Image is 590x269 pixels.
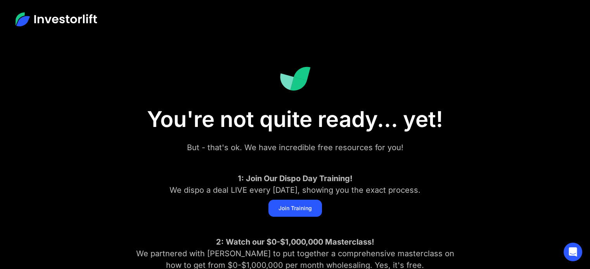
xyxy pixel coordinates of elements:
[128,173,462,196] div: We dispo a deal LIVE every [DATE], showing you the exact process.
[101,106,489,132] h1: You're not quite ready... yet!
[216,237,374,247] strong: 2: Watch our $0-$1,000,000 Masterclass!
[280,67,311,91] img: Investorlift Dashboard
[238,174,353,183] strong: 1: Join Our Dispo Day Training!
[268,200,322,217] a: Join Training
[564,243,582,261] div: Open Intercom Messenger
[128,142,462,153] div: But - that's ok. We have incredible free resources for you!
